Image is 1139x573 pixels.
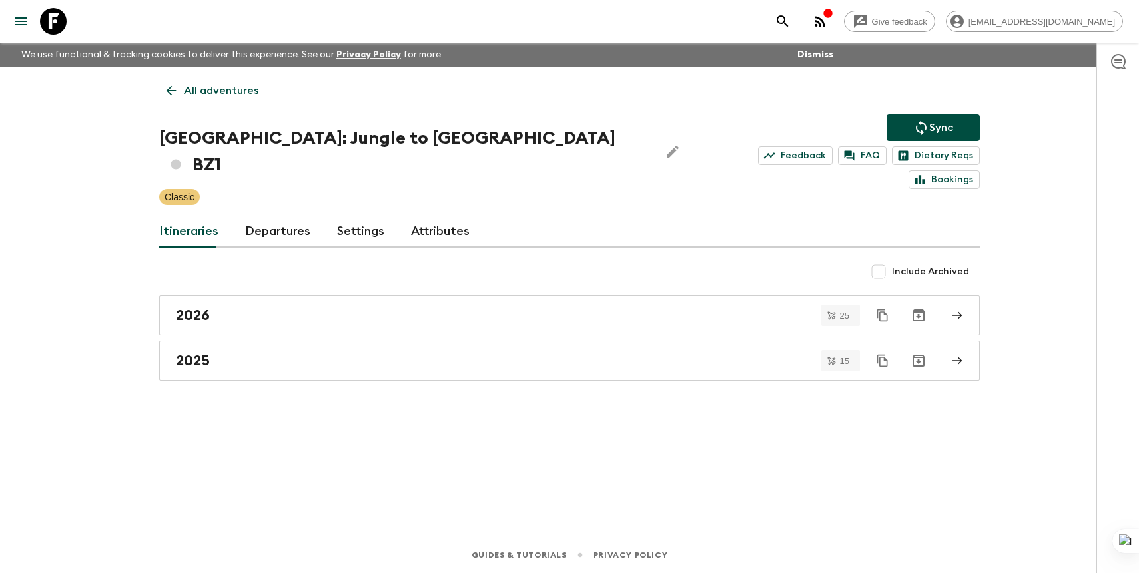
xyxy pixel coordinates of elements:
[905,347,932,374] button: Archive
[337,216,384,248] a: Settings
[245,216,310,248] a: Departures
[472,548,567,562] a: Guides & Tutorials
[159,77,266,104] a: All adventures
[176,307,210,324] h2: 2026
[865,17,935,27] span: Give feedback
[929,120,953,136] p: Sync
[832,357,857,365] span: 15
[892,265,969,278] span: Include Archived
[159,341,980,381] a: 2025
[159,295,980,335] a: 2026
[336,50,401,59] a: Privacy Policy
[794,45,837,64] button: Dismiss
[176,352,210,369] h2: 2025
[871,349,895,373] button: Duplicate
[844,11,935,32] a: Give feedback
[159,125,649,178] h1: [GEOGRAPHIC_DATA]: Jungle to [GEOGRAPHIC_DATA] BZ1
[165,190,194,204] p: Classic
[593,548,667,562] a: Privacy Policy
[659,125,686,178] button: Edit Adventure Title
[159,216,218,248] a: Itineraries
[909,170,980,189] a: Bookings
[8,8,35,35] button: menu
[832,311,857,320] span: 25
[411,216,470,248] a: Attributes
[887,114,980,141] button: Sync adventure departures to the booking engine
[892,146,980,165] a: Dietary Reqs
[16,43,448,67] p: We use functional & tracking cookies to deliver this experience. See our for more.
[905,302,932,329] button: Archive
[961,17,1122,27] span: [EMAIL_ADDRESS][DOMAIN_NAME]
[871,303,895,327] button: Duplicate
[838,146,887,165] a: FAQ
[769,8,796,35] button: search adventures
[184,83,258,98] p: All adventures
[758,146,833,165] a: Feedback
[946,11,1123,32] div: [EMAIL_ADDRESS][DOMAIN_NAME]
